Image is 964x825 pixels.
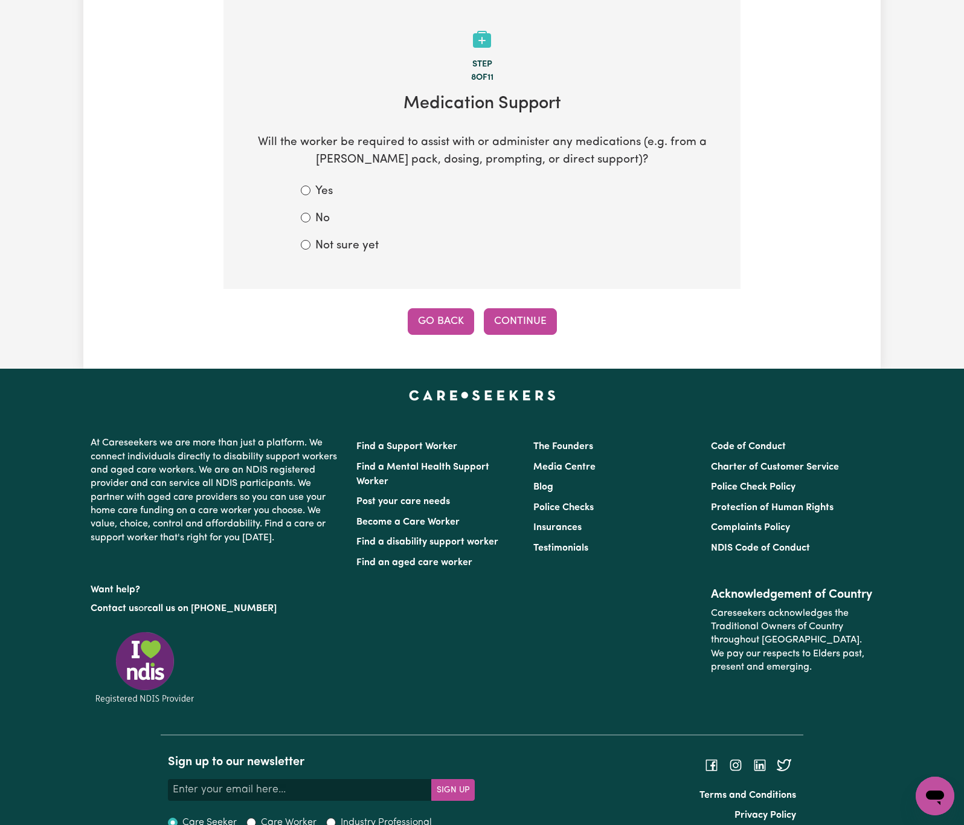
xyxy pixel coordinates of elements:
a: Police Checks [533,503,594,513]
a: Police Check Policy [711,482,795,492]
div: 8 of 11 [243,71,721,85]
a: Privacy Policy [734,810,796,820]
a: Media Centre [533,462,596,472]
a: call us on [PHONE_NUMBER] [147,604,277,613]
a: Find an aged care worker [356,558,472,568]
label: No [315,210,330,228]
a: Protection of Human Rights [711,503,834,513]
a: Find a Support Worker [356,442,457,451]
img: Registered NDIS provider [91,630,199,705]
a: Post your care needs [356,497,450,506]
a: Follow Careseekers on Twitter [777,760,791,770]
p: Careseekers acknowledges the Traditional Owners of Country throughout [GEOGRAPHIC_DATA]. We pay o... [711,602,873,679]
h2: Medication Support [243,94,721,115]
a: Find a disability support worker [356,537,498,547]
a: Find a Mental Health Support Worker [356,462,489,487]
a: Testimonials [533,543,588,553]
h2: Sign up to our newsletter [168,755,475,769]
a: Code of Conduct [711,442,786,451]
a: Careseekers home page [409,390,556,400]
a: Insurances [533,523,582,532]
p: or [91,597,342,620]
button: Subscribe [431,779,475,801]
input: Enter your email here... [168,779,432,801]
a: Blog [533,482,553,492]
p: Want help? [91,578,342,597]
a: Follow Careseekers on Facebook [704,760,719,770]
a: The Founders [533,442,593,451]
p: At Careseekers we are more than just a platform. We connect individuals directly to disability su... [91,432,342,549]
div: Step [243,58,721,71]
label: Yes [315,183,333,201]
a: Follow Careseekers on LinkedIn [753,760,767,770]
p: Will the worker be required to assist with or administer any medications (e.g. from a [PERSON_NAM... [243,134,721,169]
a: Contact us [91,604,138,613]
a: Become a Care Worker [356,517,460,527]
button: Continue [484,308,557,335]
a: Complaints Policy [711,523,790,532]
button: Go Back [408,308,474,335]
label: Not sure yet [315,238,379,255]
a: Charter of Customer Service [711,462,839,472]
a: NDIS Code of Conduct [711,543,810,553]
iframe: Button to launch messaging window [916,777,954,815]
a: Follow Careseekers on Instagram [728,760,743,770]
a: Terms and Conditions [699,791,796,800]
h2: Acknowledgement of Country [711,587,873,602]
